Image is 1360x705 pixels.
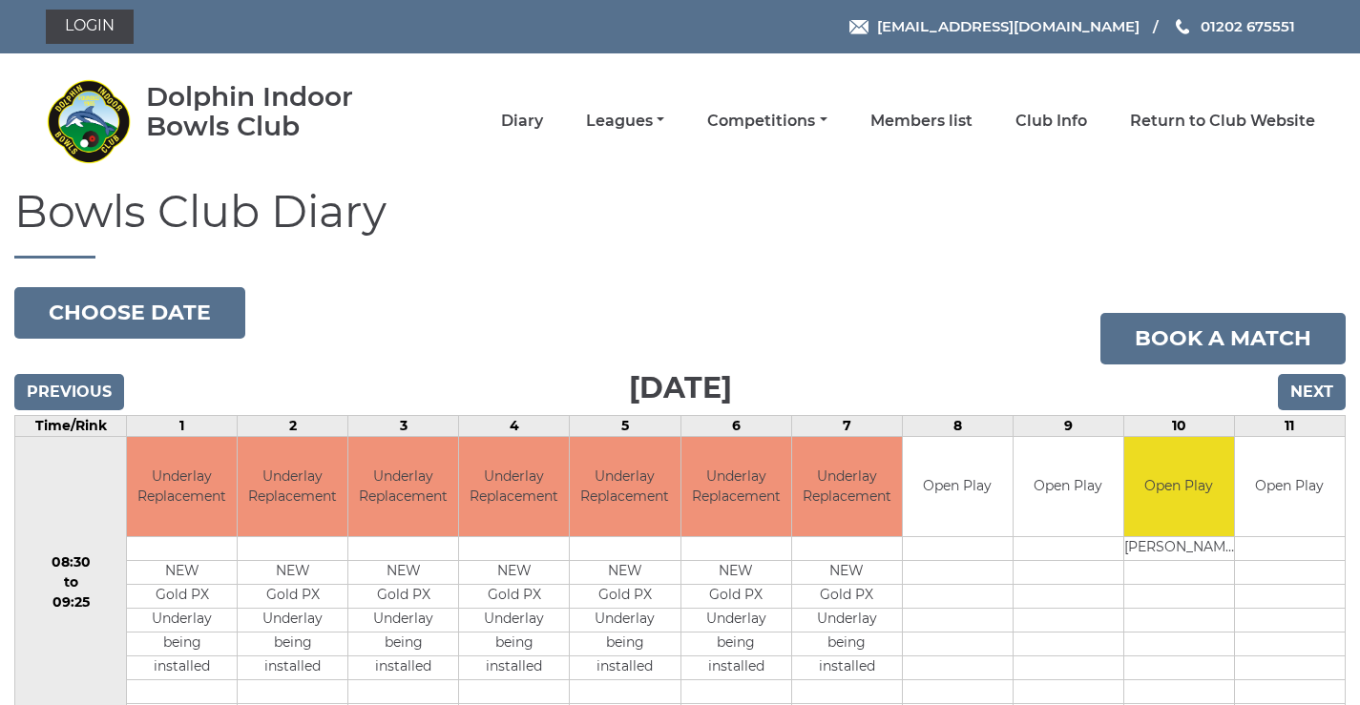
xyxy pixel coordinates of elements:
span: [EMAIL_ADDRESS][DOMAIN_NAME] [877,17,1140,35]
td: Underlay [348,609,458,632]
td: NEW [459,561,569,585]
td: Open Play [903,437,1013,537]
td: Gold PX [127,585,237,609]
td: installed [348,656,458,680]
td: 11 [1234,415,1345,436]
td: 1 [127,415,238,436]
td: Underlay Replacement [238,437,347,537]
td: installed [792,656,902,680]
td: installed [681,656,791,680]
input: Next [1278,374,1346,410]
td: installed [127,656,237,680]
td: 6 [680,415,791,436]
td: Underlay Replacement [570,437,680,537]
td: NEW [792,561,902,585]
td: Underlay Replacement [681,437,791,537]
td: 3 [348,415,459,436]
td: 5 [570,415,680,436]
td: being [459,632,569,656]
td: NEW [681,561,791,585]
td: Open Play [1124,437,1234,537]
img: Email [849,20,868,34]
button: Choose date [14,287,245,339]
td: Gold PX [348,585,458,609]
td: Open Play [1014,437,1123,537]
td: being [127,632,237,656]
td: Underlay [459,609,569,632]
a: Club Info [1015,111,1087,132]
a: Members list [870,111,973,132]
td: Underlay Replacement [127,437,237,537]
td: being [681,632,791,656]
a: Competitions [707,111,826,132]
td: Gold PX [570,585,680,609]
td: being [348,632,458,656]
td: Time/Rink [15,415,127,436]
a: Diary [501,111,543,132]
td: installed [238,656,347,680]
td: [PERSON_NAME] [1124,537,1234,561]
td: being [570,632,680,656]
td: Underlay Replacement [459,437,569,537]
td: Underlay [127,609,237,632]
td: 9 [1013,415,1123,436]
td: Gold PX [792,585,902,609]
td: Underlay Replacement [348,437,458,537]
a: Leagues [586,111,664,132]
td: 4 [459,415,570,436]
td: Gold PX [238,585,347,609]
input: Previous [14,374,124,410]
div: Dolphin Indoor Bowls Club [146,82,408,141]
td: NEW [238,561,347,585]
td: Gold PX [681,585,791,609]
a: Return to Club Website [1130,111,1315,132]
td: Underlay Replacement [792,437,902,537]
td: installed [459,656,569,680]
img: Phone us [1176,19,1189,34]
td: NEW [127,561,237,585]
td: Gold PX [459,585,569,609]
td: Open Play [1235,437,1345,537]
td: Underlay [570,609,680,632]
td: being [792,632,902,656]
td: Underlay [792,609,902,632]
span: 01202 675551 [1201,17,1295,35]
a: Phone us 01202 675551 [1173,15,1295,37]
td: 2 [238,415,348,436]
img: Dolphin Indoor Bowls Club [46,78,132,164]
a: Login [46,10,134,44]
a: Email [EMAIL_ADDRESS][DOMAIN_NAME] [849,15,1140,37]
td: NEW [570,561,680,585]
td: 7 [791,415,902,436]
td: Underlay [681,609,791,632]
td: 8 [902,415,1013,436]
td: NEW [348,561,458,585]
td: installed [570,656,680,680]
td: Underlay [238,609,347,632]
a: Book a match [1100,313,1346,364]
td: being [238,632,347,656]
h1: Bowls Club Diary [14,188,1346,259]
td: 10 [1123,415,1234,436]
